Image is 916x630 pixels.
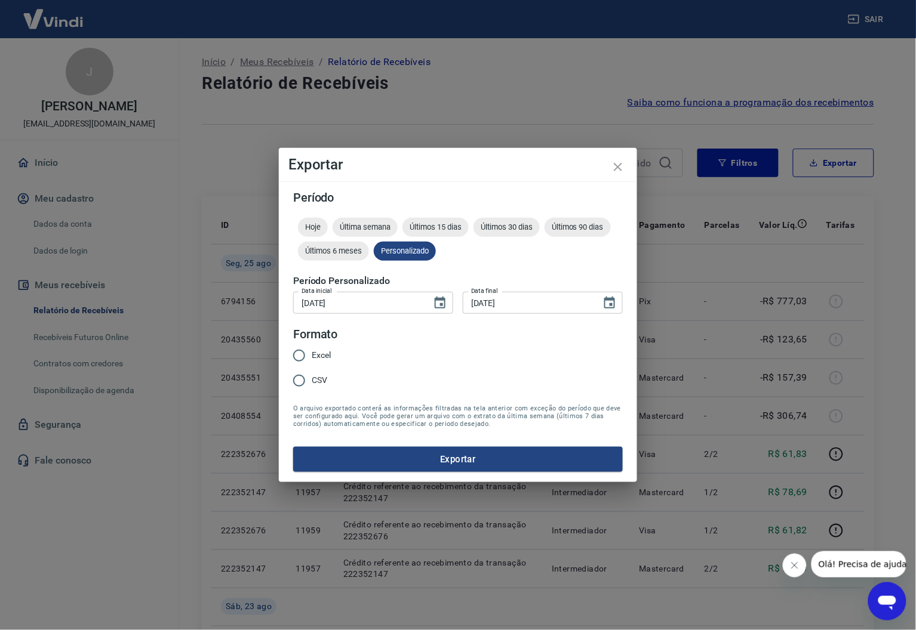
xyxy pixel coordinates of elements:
[293,326,338,343] legend: Formato
[463,292,593,314] input: DD/MM/YYYY
[293,404,623,428] span: O arquivo exportado conterá as informações filtradas na tela anterior com exceção do período que ...
[333,223,398,231] span: Última semana
[374,246,436,255] span: Personalizado
[545,218,611,237] div: Últimos 90 dias
[471,286,498,295] label: Data final
[545,223,611,231] span: Últimos 90 dias
[302,286,332,295] label: Data inicial
[293,292,423,314] input: DD/MM/YYYY
[312,374,327,387] span: CSV
[293,447,623,472] button: Exportar
[298,242,369,261] div: Últimos 6 meses
[428,291,452,315] button: Choose date, selected date is 1 de ago de 2025
[7,8,100,18] span: Olá! Precisa de ajuda?
[293,275,623,287] h5: Período Personalizado
[474,218,540,237] div: Últimos 30 dias
[474,223,540,231] span: Últimos 30 dias
[374,242,436,261] div: Personalizado
[333,218,398,237] div: Última semana
[402,223,469,231] span: Últimos 15 dias
[783,554,807,577] iframe: Fechar mensagem
[298,218,328,237] div: Hoje
[598,291,622,315] button: Choose date, selected date is 31 de ago de 2025
[868,582,906,620] iframe: Botão para abrir a janela de mensagens
[293,192,623,203] h5: Período
[298,223,328,231] span: Hoje
[604,153,632,181] button: close
[288,157,628,172] h4: Exportar
[312,349,331,362] span: Excel
[812,551,906,577] iframe: Mensagem da empresa
[402,218,469,237] div: Últimos 15 dias
[298,246,369,255] span: Últimos 6 meses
